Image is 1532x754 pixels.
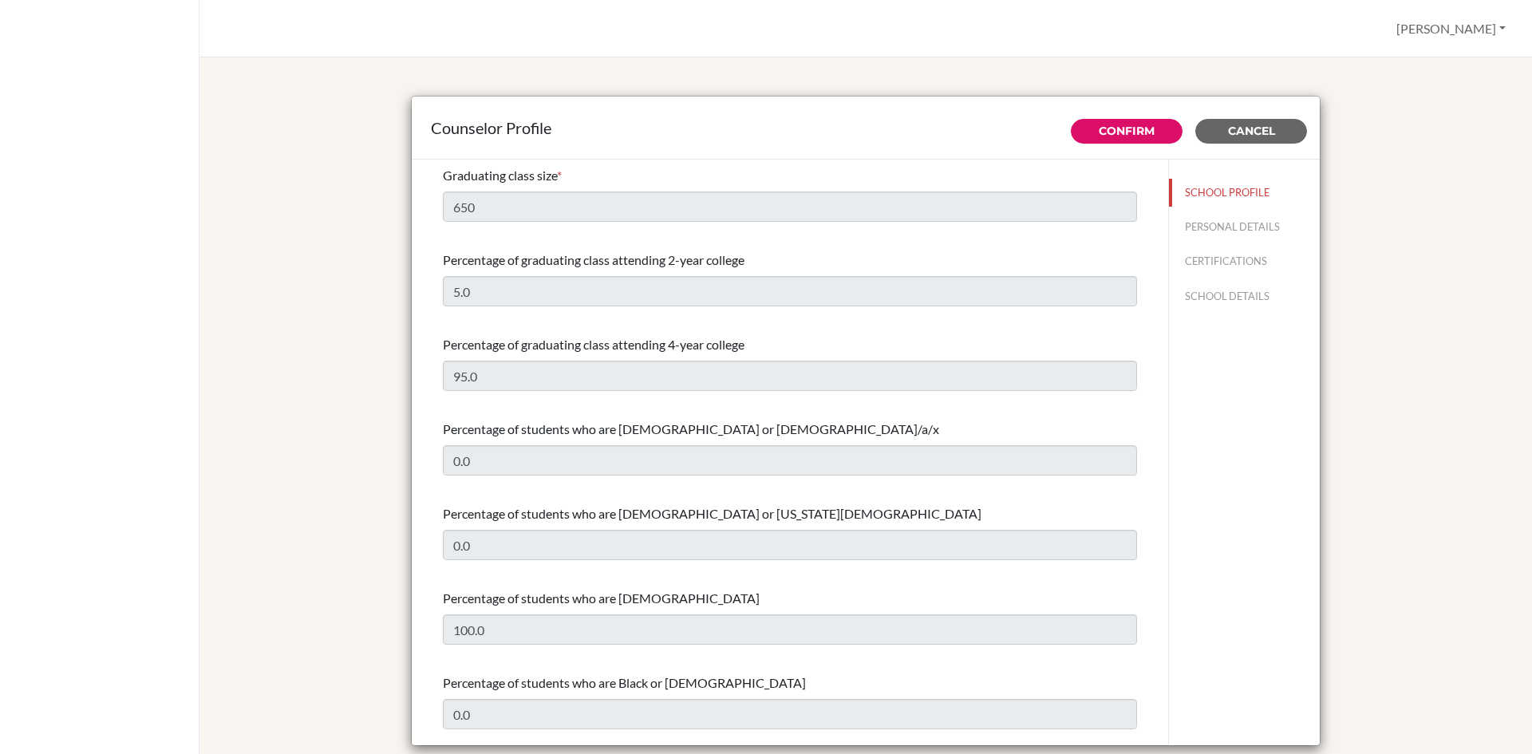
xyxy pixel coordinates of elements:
span: Percentage of students who are [DEMOGRAPHIC_DATA] [443,590,760,606]
button: [PERSON_NAME] [1389,14,1513,44]
span: Percentage of graduating class attending 2-year college [443,252,744,267]
button: SCHOOL PROFILE [1169,179,1320,207]
span: Graduating class size [443,168,557,183]
div: Counselor Profile [431,116,1301,140]
button: SCHOOL DETAILS [1169,282,1320,310]
button: CERTIFICATIONS [1169,247,1320,275]
span: Percentage of students who are Black or [DEMOGRAPHIC_DATA] [443,675,806,690]
span: Percentage of students who are [DEMOGRAPHIC_DATA] or [US_STATE][DEMOGRAPHIC_DATA] [443,506,981,521]
span: Percentage of graduating class attending 4-year college [443,337,744,352]
button: PERSONAL DETAILS [1169,213,1320,241]
span: Percentage of students who are [DEMOGRAPHIC_DATA] or [DEMOGRAPHIC_DATA]/a/x [443,421,939,436]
